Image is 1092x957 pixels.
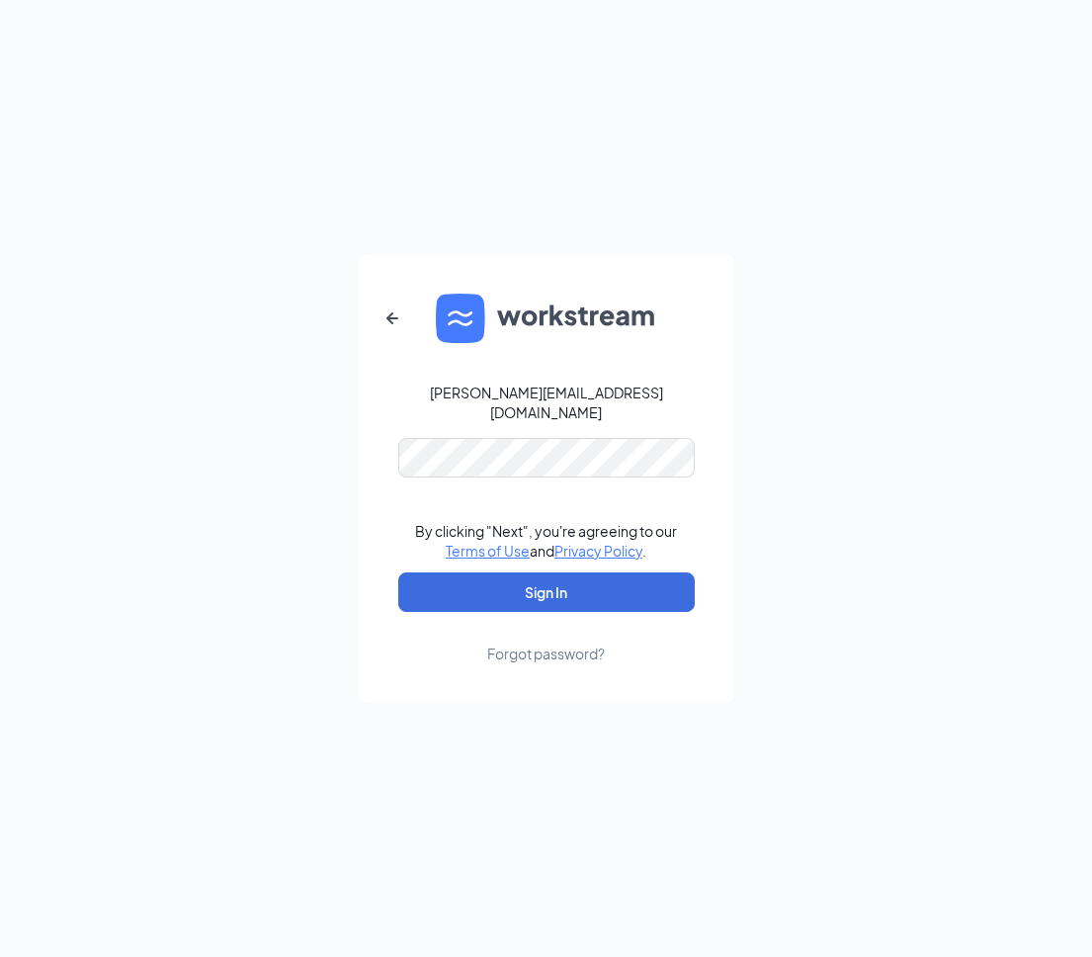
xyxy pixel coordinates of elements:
[380,306,404,330] svg: ArrowLeftNew
[554,542,642,560] a: Privacy Policy
[487,644,605,663] div: Forgot password?
[436,294,657,343] img: WS logo and Workstream text
[415,521,677,561] div: By clicking "Next", you're agreeing to our and .
[398,383,695,422] div: [PERSON_NAME][EMAIL_ADDRESS][DOMAIN_NAME]
[446,542,530,560] a: Terms of Use
[398,572,695,612] button: Sign In
[369,295,416,342] button: ArrowLeftNew
[487,612,605,663] a: Forgot password?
